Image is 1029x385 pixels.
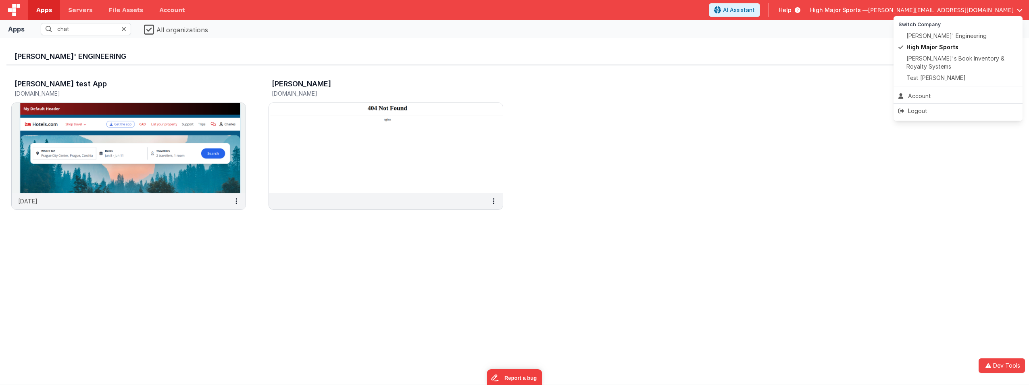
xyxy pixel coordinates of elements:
span: High Major Sports [906,43,958,51]
div: Account [898,92,1018,100]
span: [PERSON_NAME]'s Book Inventory & Royalty Systems [906,54,1018,71]
span: Test [PERSON_NAME] [906,74,966,82]
div: Logout [898,107,1018,115]
button: Dev Tools [979,358,1025,373]
h5: Switch Company [898,22,1018,27]
span: [PERSON_NAME]' Engineering [906,32,987,40]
